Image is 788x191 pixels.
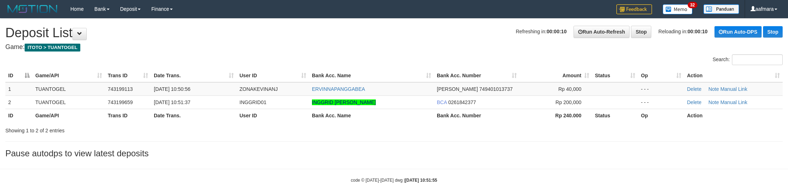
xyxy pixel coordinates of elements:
th: Bank Acc. Number [434,109,520,122]
img: panduan.png [703,4,739,14]
span: [DATE] 10:50:56 [154,86,190,92]
span: 743199113 [108,86,133,92]
th: Date Trans.: activate to sort column ascending [151,69,237,82]
th: Amount: activate to sort column ascending [520,69,592,82]
span: INGGRID01 [239,99,266,105]
a: Delete [687,86,701,92]
td: - - - [638,82,684,96]
span: Rp 40,000 [558,86,581,92]
th: Op: activate to sort column ascending [638,69,684,82]
h3: Pause autodps to view latest deposits [5,149,783,158]
a: INGGRID [PERSON_NAME] [312,99,376,105]
a: Stop [763,26,783,38]
span: BCA [437,99,447,105]
td: 1 [5,82,32,96]
a: ERVINNAPANGGABEA [312,86,365,92]
th: Bank Acc. Name: activate to sort column ascending [309,69,434,82]
td: - - - [638,95,684,109]
a: Note [708,86,719,92]
span: ITOTO > TUANTOGEL [25,44,80,52]
th: Status [592,109,638,122]
a: Delete [687,99,701,105]
span: Rp 200,000 [556,99,581,105]
th: Action: activate to sort column ascending [684,69,783,82]
th: User ID: activate to sort column ascending [237,69,309,82]
th: Status: activate to sort column ascending [592,69,638,82]
div: Showing 1 to 2 of 2 entries [5,124,323,134]
span: Reloading in: [658,29,708,34]
th: Op [638,109,684,122]
td: TUANTOGEL [32,95,105,109]
a: Manual Link [720,86,747,92]
a: Stop [631,26,651,38]
span: ZONAKEVINANJ [239,86,278,92]
th: Bank Acc. Number: activate to sort column ascending [434,69,520,82]
img: Button%20Memo.svg [663,4,693,14]
span: Refreshing in: [516,29,566,34]
span: [DATE] 10:51:37 [154,99,190,105]
th: Action [684,109,783,122]
th: ID [5,109,32,122]
label: Search: [713,54,783,65]
th: User ID [237,109,309,122]
small: code © [DATE]-[DATE] dwg | [351,178,437,183]
h4: Game: [5,44,783,51]
a: Run Auto-DPS [714,26,762,38]
strong: 00:00:10 [688,29,708,34]
th: Game/API [32,109,105,122]
th: Bank Acc. Name [309,109,434,122]
th: Trans ID: activate to sort column ascending [105,69,151,82]
th: Game/API: activate to sort column ascending [32,69,105,82]
a: Note [708,99,719,105]
th: Trans ID [105,109,151,122]
h1: Deposit List [5,26,783,40]
th: Date Trans. [151,109,237,122]
th: Rp 240.000 [520,109,592,122]
input: Search: [732,54,783,65]
span: Copy 749401013737 to clipboard [479,86,512,92]
img: MOTION_logo.png [5,4,60,14]
span: [PERSON_NAME] [437,86,478,92]
a: Run Auto-Refresh [574,26,630,38]
span: Copy 0261842377 to clipboard [448,99,476,105]
strong: 00:00:10 [547,29,567,34]
img: Feedback.jpg [616,4,652,14]
th: ID: activate to sort column descending [5,69,32,82]
strong: [DATE] 10:51:55 [405,178,437,183]
span: 743199659 [108,99,133,105]
a: Manual Link [720,99,747,105]
span: 32 [688,2,697,8]
td: TUANTOGEL [32,82,105,96]
td: 2 [5,95,32,109]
